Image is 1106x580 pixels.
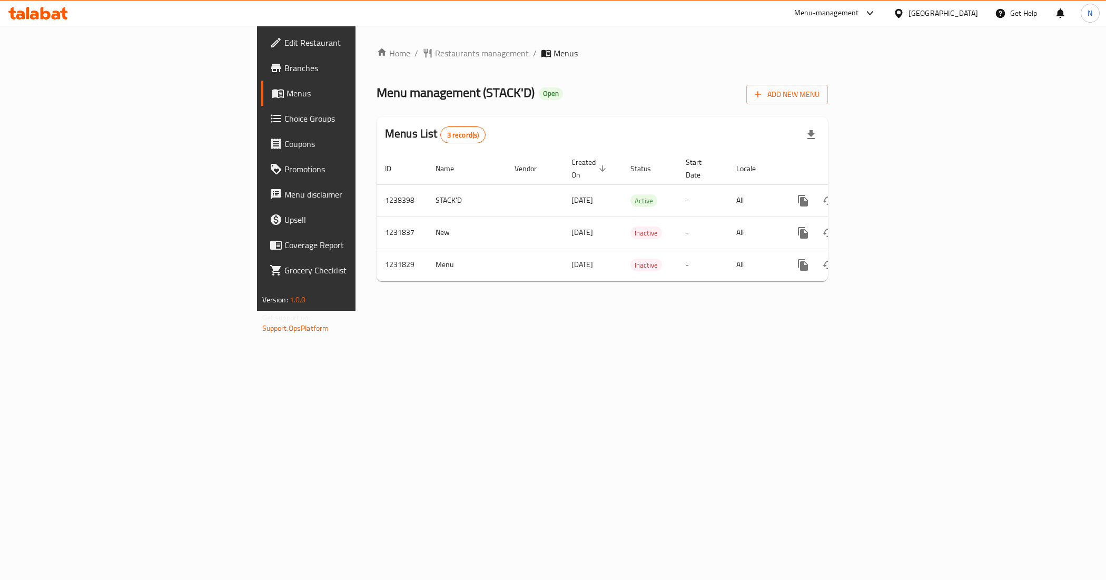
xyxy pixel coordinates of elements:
[736,162,769,175] span: Locale
[422,47,529,60] a: Restaurants management
[816,252,841,278] button: Change Status
[284,112,433,125] span: Choice Groups
[630,259,662,271] span: Inactive
[435,47,529,60] span: Restaurants management
[377,81,535,104] span: Menu management ( STACK'D )
[284,213,433,226] span: Upsell
[284,36,433,49] span: Edit Restaurant
[261,182,442,207] a: Menu disclaimer
[262,293,288,307] span: Version:
[816,188,841,213] button: Change Status
[728,184,782,217] td: All
[539,87,563,100] div: Open
[262,321,329,335] a: Support.OpsPlatform
[539,89,563,98] span: Open
[782,153,900,185] th: Actions
[791,252,816,278] button: more
[630,162,665,175] span: Status
[677,184,728,217] td: -
[261,131,442,156] a: Coupons
[377,153,900,281] table: enhanced table
[686,156,715,181] span: Start Date
[533,47,537,60] li: /
[755,88,819,101] span: Add New Menu
[261,106,442,131] a: Choice Groups
[677,249,728,281] td: -
[385,162,405,175] span: ID
[284,137,433,150] span: Coupons
[571,225,593,239] span: [DATE]
[791,188,816,213] button: more
[261,156,442,182] a: Promotions
[728,217,782,249] td: All
[261,232,442,258] a: Coverage Report
[261,55,442,81] a: Branches
[571,258,593,271] span: [DATE]
[571,156,609,181] span: Created On
[427,249,506,281] td: Menu
[1088,7,1092,19] span: N
[515,162,550,175] span: Vendor
[385,126,486,143] h2: Menus List
[287,87,433,100] span: Menus
[630,195,657,207] span: Active
[441,130,486,140] span: 3 record(s)
[284,188,433,201] span: Menu disclaimer
[816,220,841,245] button: Change Status
[746,85,828,104] button: Add New Menu
[284,163,433,175] span: Promotions
[284,62,433,74] span: Branches
[261,81,442,106] a: Menus
[261,30,442,55] a: Edit Restaurant
[284,239,433,251] span: Coverage Report
[908,7,978,19] div: [GEOGRAPHIC_DATA]
[794,7,859,19] div: Menu-management
[290,293,306,307] span: 1.0.0
[571,193,593,207] span: [DATE]
[427,184,506,217] td: STACK'D
[440,126,486,143] div: Total records count
[791,220,816,245] button: more
[554,47,578,60] span: Menus
[261,207,442,232] a: Upsell
[436,162,468,175] span: Name
[262,311,311,325] span: Get support on:
[261,258,442,283] a: Grocery Checklist
[427,217,506,249] td: New
[377,47,828,60] nav: breadcrumb
[284,264,433,277] span: Grocery Checklist
[798,122,824,148] div: Export file
[630,227,662,239] span: Inactive
[677,217,728,249] td: -
[728,249,782,281] td: All
[630,194,657,207] div: Active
